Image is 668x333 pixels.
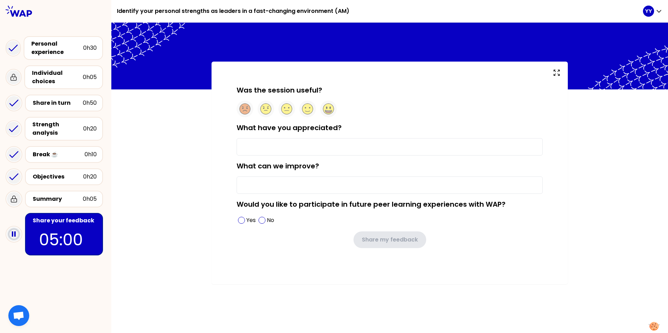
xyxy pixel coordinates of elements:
[83,44,97,52] div: 0h30
[353,231,426,248] button: Share my feedback
[237,199,506,209] label: Would you like to participate in future peer learning experiences with WAP?
[33,216,97,225] div: Share your feedback
[33,99,83,107] div: Share in turn
[39,228,89,252] p: 05:00
[643,6,662,17] button: YY
[83,125,97,133] div: 0h20
[31,40,83,56] div: Personal experience
[237,85,322,95] label: Was the session useful?
[33,173,83,181] div: Objectives
[83,195,97,203] div: 0h05
[83,99,97,107] div: 0h50
[83,173,97,181] div: 0h20
[237,123,342,133] label: What have you appreciated?
[645,8,652,15] p: YY
[83,73,97,81] div: 0h05
[237,161,319,171] label: What can we improve?
[8,305,29,326] div: Open chat
[267,216,274,224] p: No
[33,195,83,203] div: Summary
[85,150,97,159] div: 0h10
[33,150,85,159] div: Break ☕️
[32,69,83,86] div: Individual choices
[246,216,256,224] p: Yes
[32,120,83,137] div: Strength analysis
